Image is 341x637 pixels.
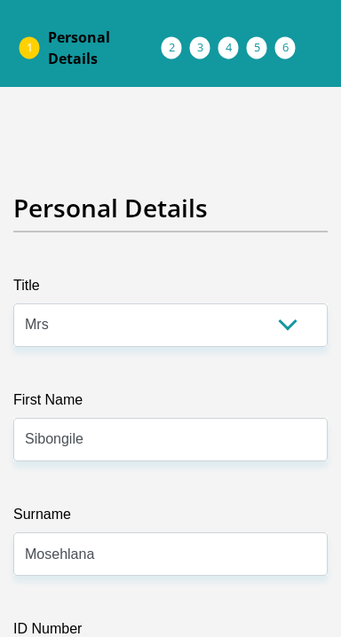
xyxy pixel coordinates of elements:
span: Personal Details [48,27,162,69]
label: First Name [13,389,328,418]
input: Surname [13,532,328,576]
label: Title [13,275,328,303]
label: Surname [13,504,328,532]
input: First Name [13,418,328,461]
h2: Personal Details [13,193,328,224]
a: PersonalDetails [34,20,176,76]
